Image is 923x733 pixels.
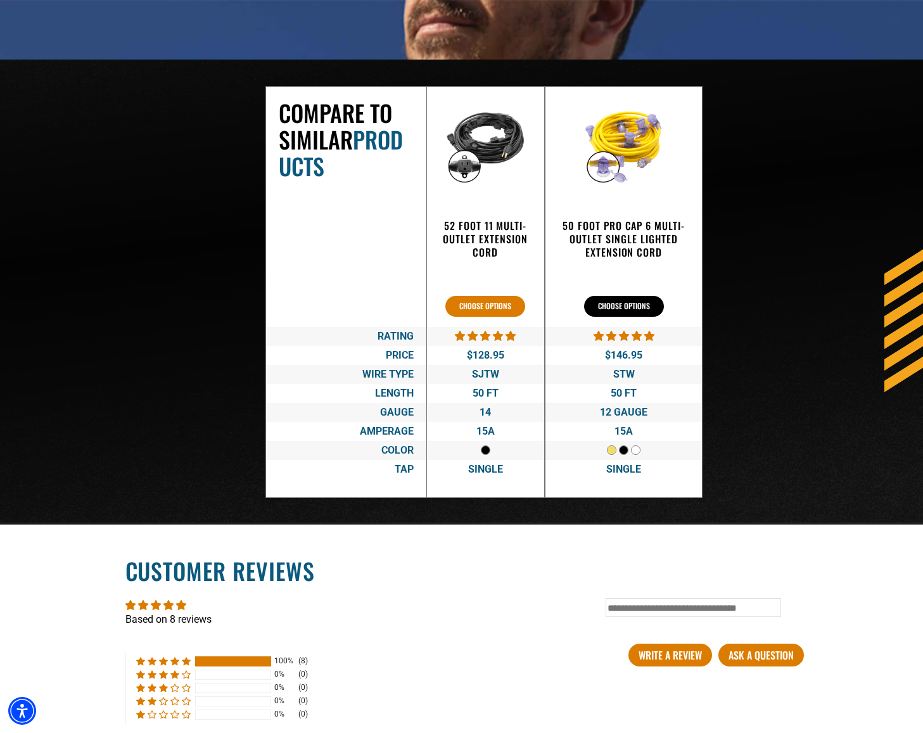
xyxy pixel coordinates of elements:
a: Write A Review [628,644,712,666]
div: Length [265,384,426,403]
span: 12 GAUGE [600,406,647,418]
div: STW [558,365,690,384]
button: 50 Foot Pro Cap 6 Multi-Outlet Single Lighted Extension Cord 4.80 stars $146.95 STW 50 FT 12 GAUG... [584,296,664,317]
div: Wire Type [265,365,426,384]
div: 15A [440,422,532,441]
div: Accessibility Menu [8,697,36,725]
div: $128.95 [440,346,532,365]
div: 100% (8) reviews with 5 star rating [136,656,191,666]
button: 52 Foot 11 Multi-Outlet Extension Cord 4.95 stars $128.95 SJTW 50 FT 14 15A Single [445,296,525,317]
div: (8) [298,656,308,666]
div: Price [265,346,426,365]
span: Products [279,122,403,182]
a: Based on 8 reviews - open in a new tab [125,613,212,625]
div: SJTW [440,365,532,384]
h2: Compare To Similar [279,99,414,179]
span: 4.95 stars [455,330,516,342]
h3: 52 Foot 11 Multi-Outlet Extension Cord [440,219,532,258]
div: $146.95 [558,346,690,365]
div: Average rating is 5.00 stars [125,598,798,613]
div: Single [440,460,532,479]
div: Single [558,460,690,479]
div: Tap [265,460,426,479]
div: Rating [265,327,426,346]
div: 100% [274,656,295,666]
span: 14 [480,406,491,418]
span: 50 FT [473,387,499,399]
a: Ask a question [718,644,804,666]
span: 4.80 stars [594,330,654,342]
h3: 50 Foot Pro Cap 6 Multi-Outlet Single Lighted Extension Cord [558,219,690,258]
span: 50 FT [611,387,637,399]
div: 15A [558,422,690,441]
input: Type in keyword and press enter... [606,598,781,617]
h2: Customer Reviews [125,555,798,587]
a: 50 Foot Pro Cap 6 Multi-Outlet Single Lighted Extension Cord [558,219,690,264]
a: 52 Foot 11 Multi-Outlet Extension Cord [440,219,532,264]
div: Amperage [265,422,426,441]
div: Color [265,441,426,460]
div: Gauge [265,403,426,422]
